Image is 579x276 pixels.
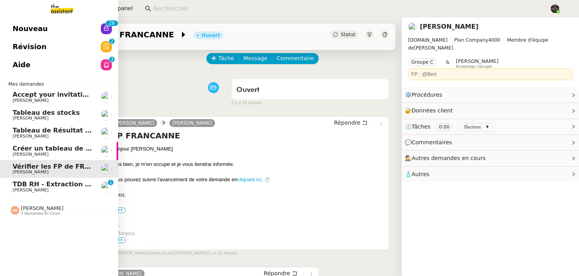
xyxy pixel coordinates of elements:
span: il y a 15 heures [231,100,262,107]
span: 🕵️ [405,155,489,161]
span: [PERSON_NAME] [13,152,48,157]
div: 🔐Données client [402,103,579,118]
div: Les FP de FRANCANNE sont faits [117,245,386,253]
a: [PERSON_NAME] [420,23,479,30]
img: svg [11,206,19,215]
span: [PERSON_NAME] [13,116,48,121]
small: actions [467,125,481,129]
span: TDB RH - Extraction et mise à jour Absences / Turnover - [DATE] [13,180,239,188]
span: Knowledge manager [456,64,492,69]
span: ⚙️ [405,90,446,99]
app-user-label: Knowledge manager [456,58,498,68]
button: Message [239,53,272,64]
div: Merci, [111,191,386,199]
img: users%2FrLg9kJpOivdSURM9kMyTNR7xGo72%2Favatar%2Fb3a3d448-9218-437f-a4e5-c617cb932dda [101,92,112,103]
nz-tag: Groupe C [408,58,436,66]
p: 8 [112,20,115,28]
img: users%2FdHO1iM5N2ObAeWsI96eSgBoqS9g1%2Favatar%2Fdownload.png [101,181,112,192]
div: Bonjour, [117,230,386,237]
span: ⏲️ [405,123,496,130]
h4: FP FRANCANNE [111,130,386,141]
span: Message [243,54,267,63]
span: Commentaire [277,54,314,63]
nz-badge-sup: 28 [106,20,118,26]
img: users%2FAXgjBsdPtrYuxuZvIJjRexEdqnq2%2Favatar%2F1599931753966.jpeg [101,145,112,156]
div: ⏲️Tâches 0:00 0actions [402,119,579,134]
span: 0 [464,124,468,130]
span: Aide [13,59,30,71]
span: Créer un tableau de bord gestion marge PAF [13,145,171,152]
a: cliquant ici [237,177,261,182]
span: 3 demandes en cours [21,212,60,216]
span: 🧴 [405,171,429,177]
button: Tâche [206,53,239,64]
nz-badge-sup: 2 [109,39,115,44]
span: 💬 [405,139,455,145]
button: Commentaire [272,53,319,64]
span: 🔐 [405,106,456,115]
span: Commentaires [412,139,452,145]
span: il y a 15 heures [206,250,237,257]
span: Vérifier les FP de FRANCANNE [13,163,119,170]
nz-badge-sup: 1 [108,180,113,185]
span: 4000 [488,37,501,43]
div: 🕵️Autres demandes en cours [402,151,579,166]
span: [PERSON_NAME] [456,58,498,64]
img: users%2FAXgjBsdPtrYuxuZvIJjRexEdqnq2%2Favatar%2F1599931753966.jpeg [101,127,112,138]
img: users%2FAXgjBsdPtrYuxuZvIJjRexEdqnq2%2Favatar%2F1599931753966.jpeg [101,110,112,121]
span: Accept your invitation to join shared calenda"[PERSON_NAME]" [13,91,238,98]
img: users%2FlP2L64NyJUYGf6yukvER3qNbi773%2Favatar%2Faa4062d0-caf6-4ead-8344-864088a2b108 [408,22,417,31]
div: 🧴Autres [402,167,579,182]
small: [PERSON_NAME] [PERSON_NAME] [108,250,237,257]
a: [PERSON_NAME] [169,120,215,127]
span: [PERSON_NAME] [13,98,48,103]
label: ••• [111,208,126,213]
span: Autres demandes en cours [412,155,486,161]
span: [PERSON_NAME] [21,205,63,211]
span: Révision [13,41,46,53]
div: Très bien, je m'en occupe et je vous tiendrai informée. [111,160,386,168]
div: 💬Commentaires [402,135,579,150]
span: Ouvert [236,86,260,94]
span: Statut [341,32,355,37]
span: approuvé par [147,250,174,257]
span: Autres [412,171,429,177]
a: [PERSON_NAME] [111,120,157,127]
div: ----- [111,222,386,230]
span: Données client [412,107,453,114]
p: 1 [109,180,112,187]
nz-tag: 0:00 [436,123,453,131]
button: Répondre [331,118,370,127]
input: Rechercher [153,4,542,14]
span: Répondre [334,119,360,127]
span: Nouveau [13,23,48,35]
p: 2 [110,39,113,46]
nz-badge-sup: 3 [109,57,115,62]
div: Bonjour [PERSON_NAME] [111,145,386,153]
span: ••• [111,237,126,243]
span: [PERSON_NAME] [408,36,573,52]
span: Procédures [412,92,442,98]
img: users%2FlP2L64NyJUYGf6yukvER3qNbi773%2Favatar%2Faa4062d0-caf6-4ead-8344-864088a2b108 [101,164,112,175]
div: FP : @Bert [411,70,570,78]
div: Vous pouvez suivre l'avancement de votre demande en . ⏱️ [111,176,386,184]
div: ⚙️Procédures [402,87,579,103]
p: 3 [110,57,113,64]
span: Tâches [412,123,431,130]
span: [PERSON_NAME] [13,188,48,193]
span: [PERSON_NAME] [13,134,48,139]
span: Tableau des stocks [13,109,80,116]
span: Plan Company [454,37,488,43]
div: Ouvert [202,33,220,38]
span: [DOMAIN_NAME] [408,37,447,43]
span: Tâche [218,54,234,63]
span: & [446,58,449,68]
span: Mes demandes [4,80,49,88]
p: 2 [109,20,112,28]
span: Tableau de Résultat Analytique [13,127,124,134]
img: 2af2e8ed-4e7a-4339-b054-92d163d57814 [551,4,559,13]
span: [PERSON_NAME] [13,169,48,175]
